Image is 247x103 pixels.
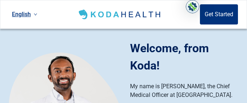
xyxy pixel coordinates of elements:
img: Koda Health [77,9,163,20]
button: Get Started [200,4,238,24]
a: Current language: English [9,8,40,20]
p: My name is [PERSON_NAME], the Chief Medical Officer at [GEOGRAPHIC_DATA]. [130,82,240,99]
span: down [34,13,37,16]
h1: Welcome, from Koda! [130,40,247,74]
